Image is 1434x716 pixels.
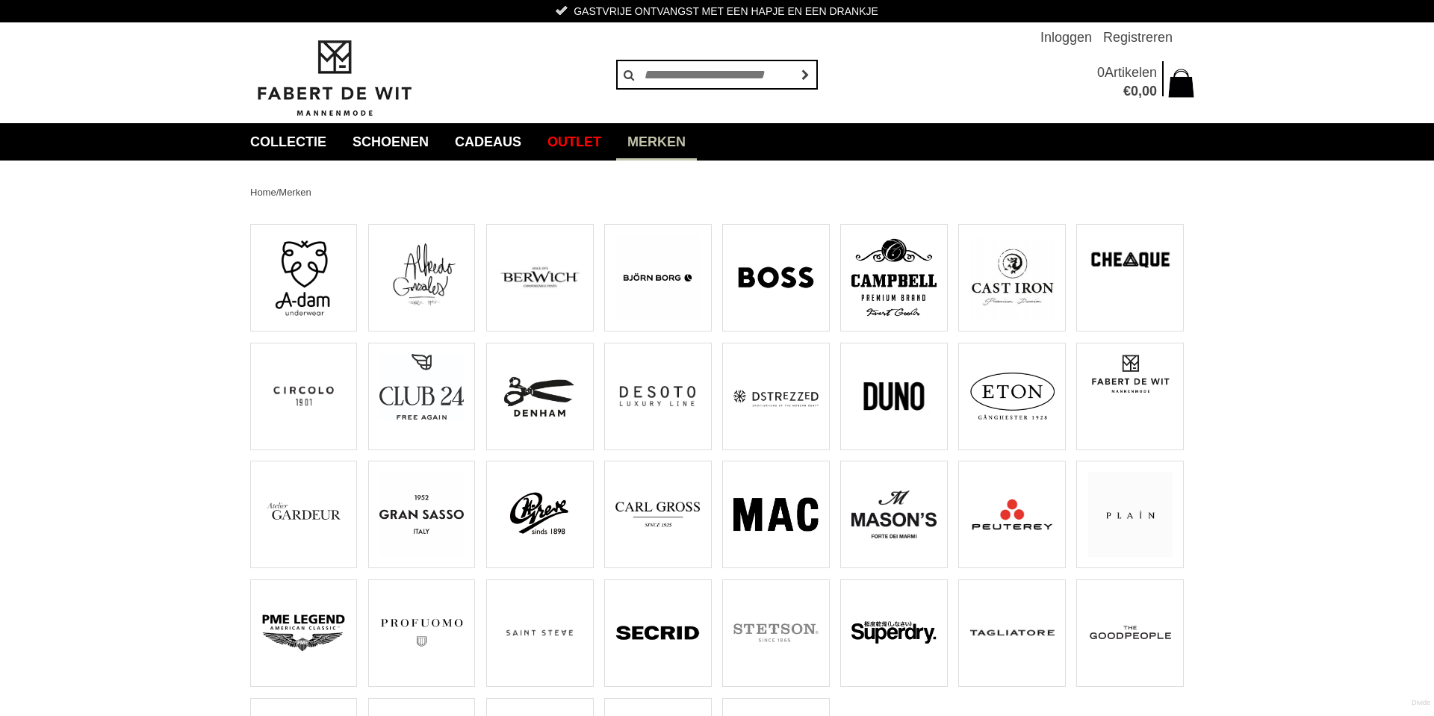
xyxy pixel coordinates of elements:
span: 0 [1097,65,1105,80]
span: , [1138,84,1142,99]
a: GRAN SASSO [368,461,475,568]
img: SECRID [615,591,700,675]
img: Masons [851,472,936,556]
img: Cheaque [1088,235,1173,286]
img: A-DAM [261,235,346,320]
a: PME LEGEND [250,579,357,687]
a: DENHAM [486,343,593,450]
img: The Goodpeople [1088,591,1173,675]
a: Merken [279,187,311,198]
span: / [276,187,279,198]
a: Circolo [250,343,357,450]
a: Inloggen [1040,22,1092,52]
a: GARDEUR [250,461,357,568]
a: Home [250,187,276,198]
a: Dstrezzed [722,343,829,450]
span: 00 [1142,84,1157,99]
img: GROSS [615,472,700,556]
a: Divide [1412,694,1430,712]
a: Duno [840,343,947,450]
a: Desoto [604,343,711,450]
a: GREVE [486,461,593,568]
img: PME LEGEND [261,591,346,675]
img: CAST IRON [970,235,1055,320]
img: GARDEUR [261,472,346,556]
img: BOSS [733,235,818,320]
a: MAC [722,461,829,568]
img: PROFUOMO [379,591,464,675]
a: SECRID [604,579,711,687]
a: FABERT DE WIT [1076,343,1183,450]
a: Campbell [840,224,947,331]
a: Cheaque [1076,224,1183,331]
a: Club 24 [368,343,475,450]
span: 0 [1131,84,1138,99]
img: PEUTEREY [970,472,1055,556]
a: Alfredo Gonzales [368,224,475,331]
a: Outlet [536,123,612,161]
a: Cadeaus [444,123,533,161]
img: Berwich [497,235,582,320]
img: STETSON [733,591,818,675]
img: FABERT DE WIT [1088,354,1173,394]
a: Masons [840,461,947,568]
a: CAST IRON [958,224,1065,331]
img: GREVE [497,472,582,556]
a: Tagliatore [958,579,1065,687]
img: Alfredo Gonzales [379,235,464,311]
img: Plain [1088,472,1173,556]
img: Saint Steve [497,591,582,675]
a: ETON [958,343,1065,450]
img: SUPERDRY [851,591,936,675]
img: DENHAM [497,354,582,438]
img: Tagliatore [970,591,1055,675]
a: Berwich [486,224,593,331]
img: Circolo [261,354,346,438]
span: Artikelen [1105,65,1157,80]
a: GROSS [604,461,711,568]
img: Fabert de Wit [250,38,418,119]
a: BJÖRN BORG [604,224,711,331]
a: A-DAM [250,224,357,331]
a: Saint Steve [486,579,593,687]
a: PROFUOMO [368,579,475,687]
img: MAC [733,472,818,556]
img: BJÖRN BORG [615,235,700,320]
img: Campbell [851,235,936,320]
a: collectie [239,123,338,161]
a: Schoenen [341,123,440,161]
img: ETON [970,354,1055,438]
img: Club 24 [379,354,464,420]
a: PEUTEREY [958,461,1065,568]
a: BOSS [722,224,829,331]
a: SUPERDRY [840,579,947,687]
a: The Goodpeople [1076,579,1183,687]
img: Dstrezzed [733,354,818,438]
a: Merken [616,123,697,161]
span: € [1123,84,1131,99]
img: Duno [851,354,936,438]
a: Plain [1076,461,1183,568]
a: STETSON [722,579,829,687]
img: Desoto [615,354,700,438]
a: Registreren [1103,22,1173,52]
img: GRAN SASSO [379,472,464,556]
